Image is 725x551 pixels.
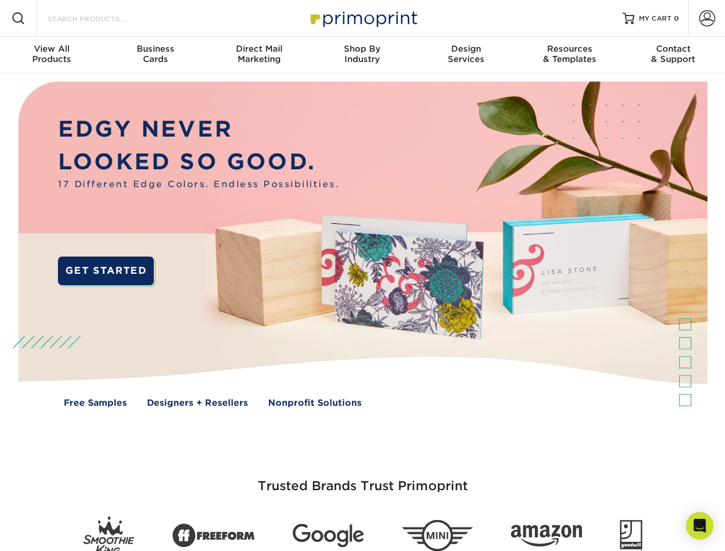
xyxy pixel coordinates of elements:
div: Industry [311,44,414,64]
span: Design [414,44,518,54]
p: LOOKED SO GOOD. [58,146,339,179]
img: Google [293,524,364,548]
a: Free Samples [64,397,127,410]
input: SEARCH PRODUCTS..... [46,11,158,25]
a: DesignServices [414,37,518,73]
a: Designers + Resellers [147,397,248,410]
a: Resources& Templates [518,37,621,73]
div: & Templates [518,44,621,64]
div: Open Intercom Messenger [686,512,714,540]
img: Goodwill [620,520,642,551]
span: MY CART [639,14,672,24]
a: Nonprofit Solutions [268,397,362,410]
p: EDGY NEVER [58,113,339,146]
a: BusinessCards [103,37,207,73]
span: Contact [622,44,725,54]
div: Services [414,44,518,64]
div: Cards [103,44,207,64]
img: Primoprint [305,6,420,30]
span: Direct Mail [207,44,311,54]
div: & Support [622,44,725,64]
a: Shop ByIndustry [311,37,414,73]
h3: Trusted Brands Trust Primoprint [27,451,699,507]
img: Amazon [511,525,582,547]
a: Contact& Support [622,37,725,73]
a: GET STARTED [58,257,154,285]
a: Direct MailMarketing [207,37,311,73]
span: Resources [518,44,621,54]
div: Marketing [207,44,311,64]
span: Shop By [311,44,414,54]
span: Business [103,44,207,54]
span: 17 Different Edge Colors. Endless Possibilities. [58,178,339,191]
span: 0 [674,14,679,22]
